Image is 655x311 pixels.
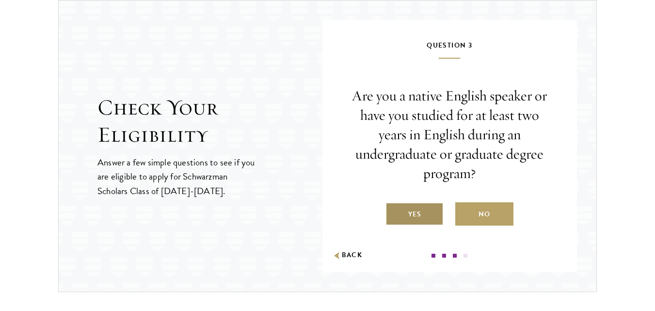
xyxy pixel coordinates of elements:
[455,202,513,226] label: No
[385,202,444,226] label: Yes
[351,39,548,59] h5: Question 3
[332,250,363,261] button: Back
[351,86,548,183] p: Are you a native English speaker or have you studied for at least two years in English during an ...
[97,94,322,148] h2: Check Your Eligibility
[97,155,256,197] p: Answer a few simple questions to see if you are eligible to apply for Schwarzman Scholars Class o...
